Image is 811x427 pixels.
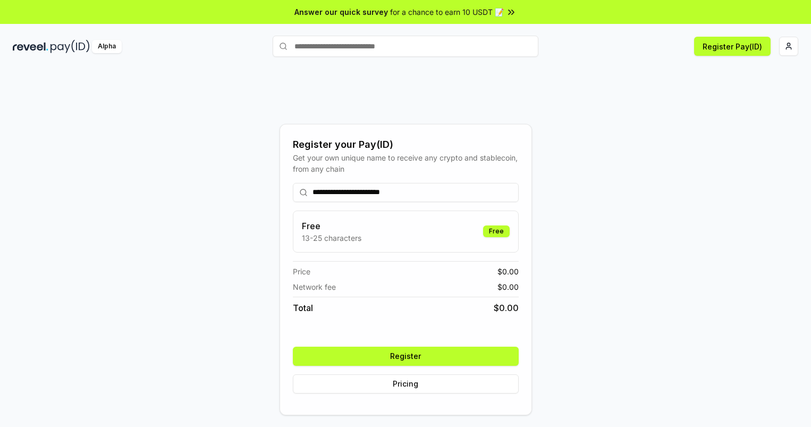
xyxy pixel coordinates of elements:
[13,40,48,53] img: reveel_dark
[294,6,388,18] span: Answer our quick survey
[497,266,519,277] span: $ 0.00
[293,152,519,174] div: Get your own unique name to receive any crypto and stablecoin, from any chain
[302,220,361,232] h3: Free
[293,302,313,314] span: Total
[293,281,336,292] span: Network fee
[293,266,310,277] span: Price
[293,347,519,366] button: Register
[497,281,519,292] span: $ 0.00
[483,225,510,237] div: Free
[302,232,361,244] p: 13-25 characters
[694,37,771,56] button: Register Pay(ID)
[50,40,90,53] img: pay_id
[390,6,504,18] span: for a chance to earn 10 USDT 📝
[293,137,519,152] div: Register your Pay(ID)
[494,302,519,314] span: $ 0.00
[92,40,122,53] div: Alpha
[293,374,519,393] button: Pricing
